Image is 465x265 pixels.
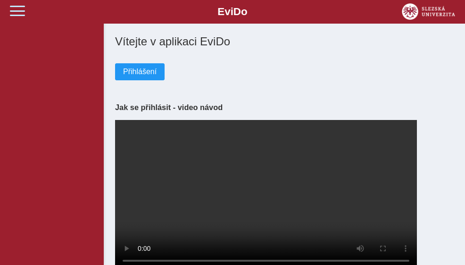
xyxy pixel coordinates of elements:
h3: Jak se přihlásit - video návod [115,103,454,112]
span: Přihlášení [123,68,157,76]
b: EviDo [217,6,247,17]
button: Přihlášení [115,63,165,80]
h1: Vítejte v aplikaci EviDo [115,35,454,48]
img: logo_web_su.png [402,3,455,20]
